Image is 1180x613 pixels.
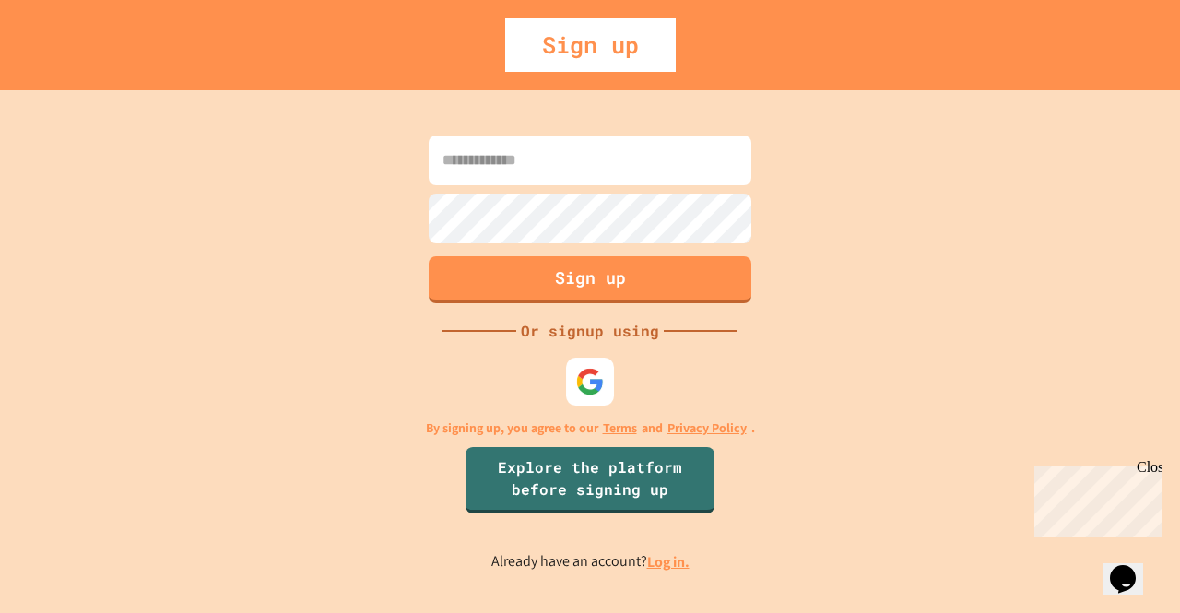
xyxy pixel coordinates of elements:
img: google-icon.svg [575,367,604,395]
a: Explore the platform before signing up [466,447,714,513]
div: Chat with us now!Close [7,7,127,117]
a: Terms [603,418,637,438]
div: Or signup using [516,320,664,342]
div: Sign up [505,18,676,72]
button: Sign up [429,256,751,303]
a: Privacy Policy [667,418,747,438]
p: Already have an account? [491,550,690,573]
iframe: chat widget [1027,459,1162,537]
iframe: chat widget [1103,539,1162,595]
p: By signing up, you agree to our and . [426,418,755,438]
a: Log in. [647,552,690,572]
